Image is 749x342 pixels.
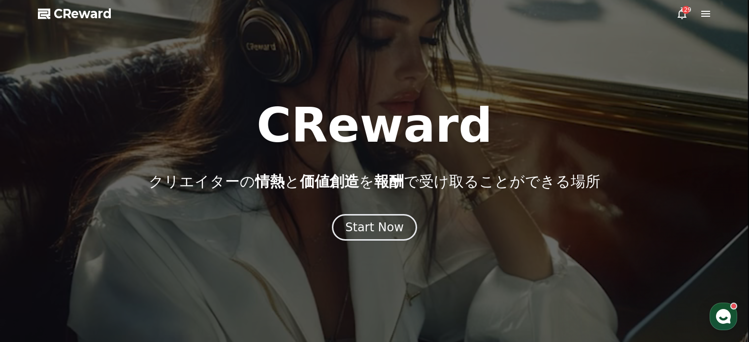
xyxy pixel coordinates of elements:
span: 価値創造 [300,173,359,190]
span: 情熱 [255,173,285,190]
span: CReward [54,6,112,22]
p: クリエイターの と を で受け取ることができる場所 [149,173,600,190]
span: 報酬 [374,173,404,190]
div: Start Now [345,219,404,235]
h1: CReward [257,102,492,149]
a: CReward [38,6,112,22]
a: Start Now [332,224,417,233]
button: Start Now [332,214,417,241]
div: 129 [682,6,690,14]
a: 129 [676,8,688,20]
